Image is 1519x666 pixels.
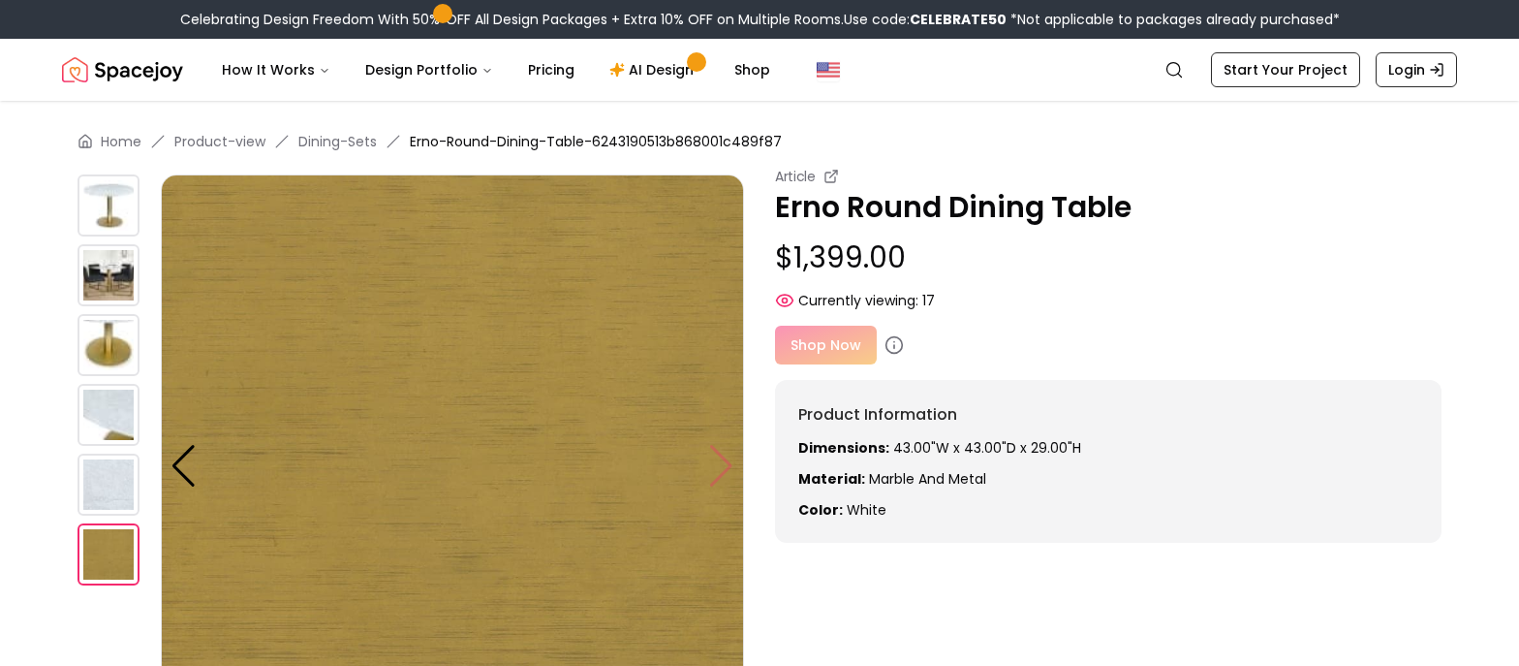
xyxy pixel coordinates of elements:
img: https://storage.googleapis.com/spacejoy-main/assets/6243190513b868001c489f87/product_0_2gdimbap353o [77,174,139,237]
span: Currently viewing: [798,291,918,310]
nav: breadcrumb [77,132,1441,151]
a: Dining-Sets [298,132,377,151]
p: 43.00"W x 43.00"D x 29.00"H [798,438,1418,458]
nav: Global [62,39,1457,101]
a: Login [1376,52,1457,87]
img: https://storage.googleapis.com/spacejoy-main/assets/6243190513b868001c489f87/product_3_m7i78fb70i1i [77,384,139,446]
a: Start Your Project [1211,52,1360,87]
strong: Material: [798,469,865,489]
span: white [847,500,886,520]
a: Home [101,132,141,151]
img: United States [817,58,840,81]
p: Erno Round Dining Table [775,190,1441,225]
span: Marble And Metal [869,469,986,489]
span: Use code: [844,10,1007,29]
img: https://storage.googleapis.com/spacejoy-main/assets/6243190513b868001c489f87/product_5_p8pf585eo14a [77,523,139,586]
a: AI Design [594,50,715,89]
strong: Color: [798,500,843,520]
a: Shop [719,50,786,89]
button: How It Works [206,50,346,89]
h6: Product Information [798,403,1418,427]
div: Celebrating Design Freedom With 50% OFF All Design Packages + Extra 10% OFF on Multiple Rooms. [180,10,1340,29]
img: https://storage.googleapis.com/spacejoy-main/assets/6243190513b868001c489f87/product_1_l7obfm98p5d [77,244,139,306]
span: 17 [922,291,935,310]
span: Erno-Round-Dining-Table-6243190513b868001c489f87 [410,132,782,151]
nav: Main [206,50,786,89]
p: $1,399.00 [775,240,1441,275]
img: Spacejoy Logo [62,50,183,89]
img: https://storage.googleapis.com/spacejoy-main/assets/6243190513b868001c489f87/product_4_058hk45bgglki [77,454,139,516]
small: Article [775,167,816,186]
button: Design Portfolio [350,50,509,89]
span: *Not applicable to packages already purchased* [1007,10,1340,29]
a: Product-view [174,132,265,151]
img: https://storage.googleapis.com/spacejoy-main/assets/6243190513b868001c489f87/product_2_i9m2bfnifg2 [77,314,139,376]
a: Spacejoy [62,50,183,89]
a: Pricing [512,50,590,89]
strong: Dimensions: [798,438,889,458]
b: CELEBRATE50 [910,10,1007,29]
